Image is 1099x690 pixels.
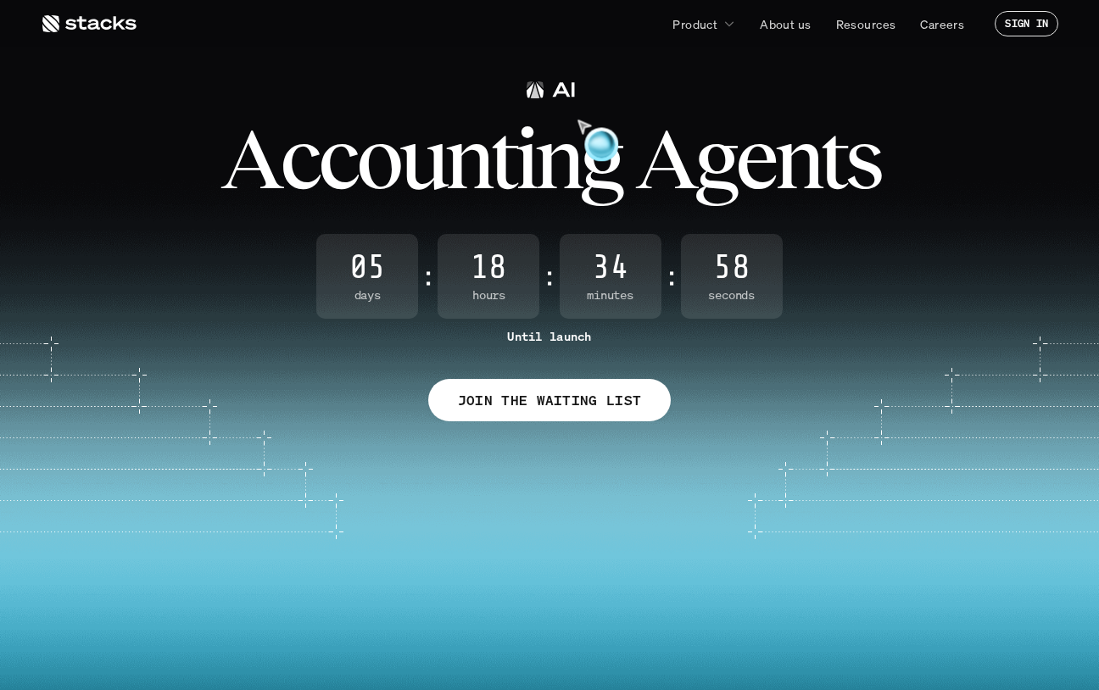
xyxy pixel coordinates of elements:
span: n [444,120,490,197]
span: c [318,120,356,197]
span: u [399,120,444,197]
p: About us [760,15,811,33]
span: s [845,120,879,197]
span: A [635,120,695,197]
span: Minutes [560,288,661,303]
span: g [695,120,735,197]
strong: : [421,262,434,291]
a: Resources [826,8,907,39]
p: Resources [836,15,896,33]
p: SIGN IN [1005,18,1048,30]
p: Product [672,15,717,33]
span: Hours [438,288,539,303]
a: SIGN IN [995,11,1058,36]
span: i [515,120,534,197]
span: n [774,120,820,197]
span: c [280,120,318,197]
span: t [820,120,845,197]
strong: : [543,262,555,291]
span: e [735,120,774,197]
span: 58 [681,251,783,285]
span: t [490,120,515,197]
p: JOIN THE WAITING LIST [458,388,642,413]
span: 34 [560,251,661,285]
span: g [580,120,621,197]
strong: : [665,262,678,291]
span: Days [316,288,418,303]
a: About us [750,8,821,39]
p: Careers [920,15,964,33]
span: A [220,120,280,197]
span: n [534,120,580,197]
span: Seconds [681,288,783,303]
span: o [356,120,399,197]
span: 18 [438,251,539,285]
a: Careers [910,8,974,39]
span: 05 [316,251,418,285]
